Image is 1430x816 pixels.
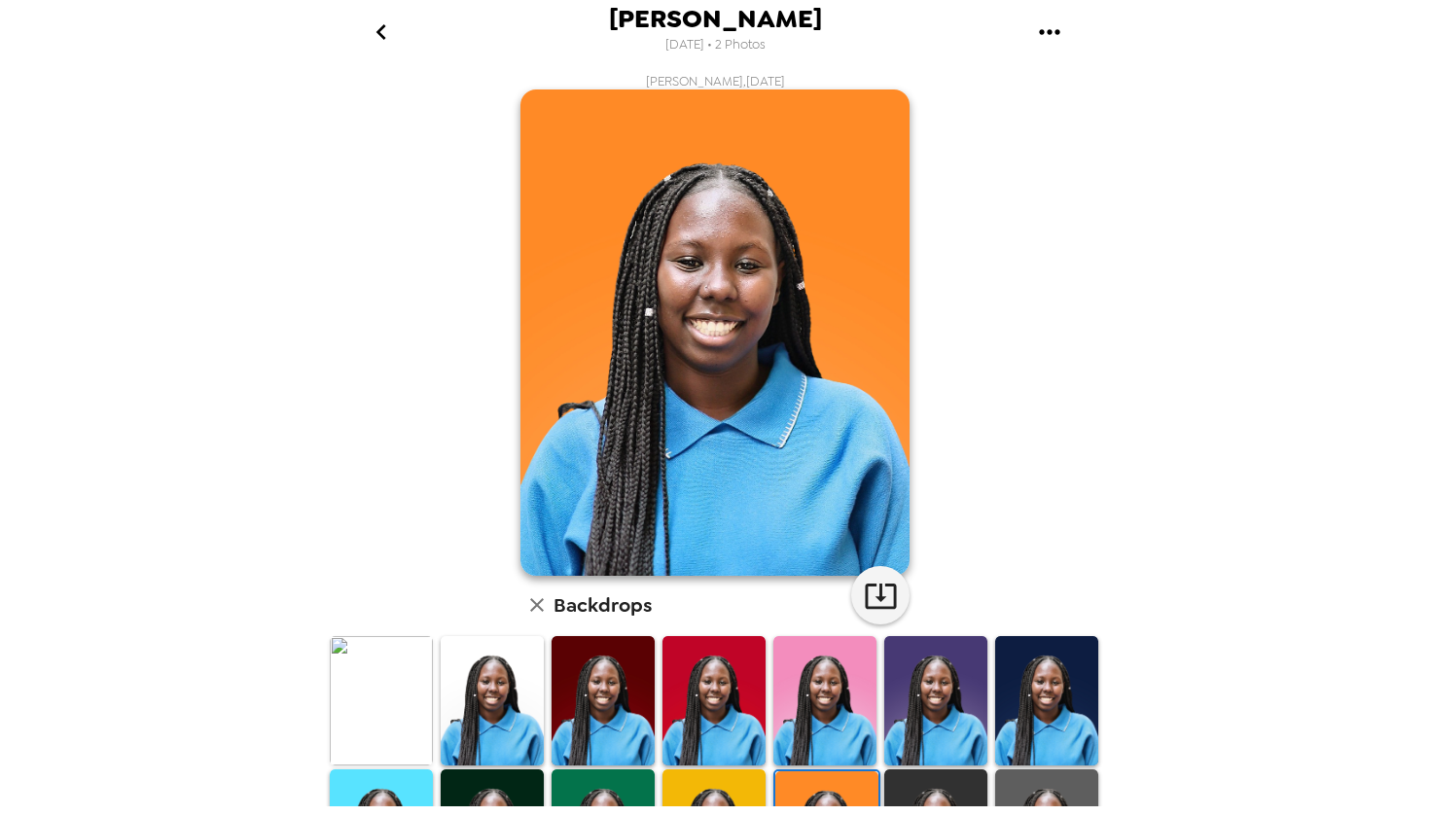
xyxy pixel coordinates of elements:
[554,589,652,621] h6: Backdrops
[520,89,910,576] img: user
[609,6,822,32] span: [PERSON_NAME]
[646,73,785,89] span: [PERSON_NAME] , [DATE]
[665,32,766,58] span: [DATE] • 2 Photos
[330,636,433,765] img: Original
